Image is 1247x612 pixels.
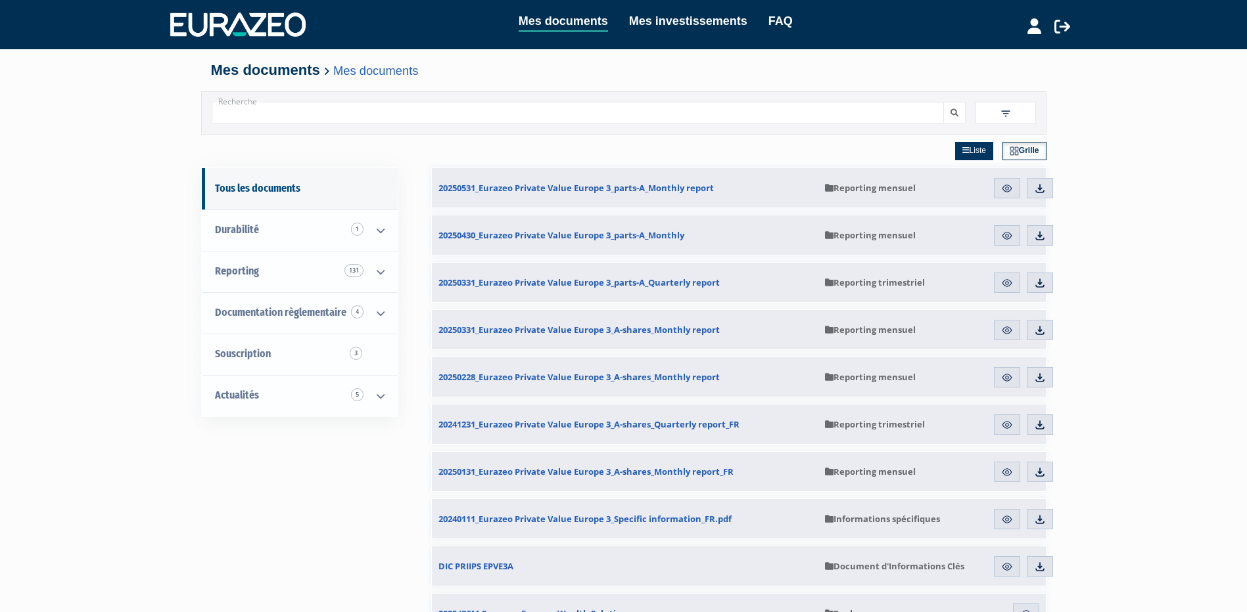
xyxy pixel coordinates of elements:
img: download.svg [1034,561,1046,573]
img: filter.svg [1000,108,1012,120]
a: FAQ [768,12,793,30]
span: Reporting mensuel [825,466,916,477]
a: 20241231_Eurazeo Private Value Europe 3_A-shares_Quarterly report_FR [432,404,818,444]
img: eye.svg [1001,277,1013,289]
span: 20250531_Eurazeo Private Value Europe 3_parts-A_Monthly report [438,182,714,194]
span: Informations spécifiques [825,513,940,525]
img: download.svg [1034,230,1046,242]
a: Durabilité 1 [202,209,398,251]
span: 4 [351,305,364,318]
span: 20250430_Eurazeo Private Value Europe 3_parts-A_Monthly [438,229,684,241]
span: Reporting trimestriel [825,418,925,430]
a: Mes documents [519,12,608,32]
span: Reporting mensuel [825,182,916,194]
span: 3 [350,347,362,360]
span: Souscription [215,347,271,360]
span: 131 [344,264,364,277]
span: Reporting trimestriel [825,276,925,288]
span: 20250131_Eurazeo Private Value Europe 3_A-shares_Monthly report_FR [438,466,734,477]
img: download.svg [1034,183,1046,194]
span: 20250331_Eurazeo Private Value Europe 3_parts-A_Quarterly report [438,276,720,288]
a: 20240111_Eurazeo Private Value Europe 3_Specific information_FR.pdf [432,499,818,538]
img: eye.svg [1001,419,1013,431]
img: eye.svg [1001,324,1013,336]
img: eye.svg [1001,514,1013,525]
img: download.svg [1034,324,1046,336]
a: 20250331_Eurazeo Private Value Europe 3_A-shares_Monthly report [432,310,818,349]
img: eye.svg [1001,230,1013,242]
a: Mes investissements [629,12,747,30]
span: Actualités [215,389,259,401]
a: Actualités 5 [202,375,398,416]
span: 20250331_Eurazeo Private Value Europe 3_A-shares_Monthly report [438,324,720,336]
img: download.svg [1034,277,1046,289]
a: Reporting 131 [202,251,398,292]
a: 20250228_Eurazeo Private Value Europe 3_A-shares_Monthly report [432,357,818,397]
a: Souscription3 [202,334,398,375]
a: Grille [1002,142,1047,160]
span: Reporting [215,265,259,277]
a: Mes documents [333,64,418,77]
img: eye.svg [1001,561,1013,573]
a: DIC PRIIPS EPVE3A [432,546,818,586]
a: 20250531_Eurazeo Private Value Europe 3_parts-A_Monthly report [432,168,818,208]
img: 1732889491-logotype_eurazeo_blanc_rvb.png [170,12,306,36]
span: 20241231_Eurazeo Private Value Europe 3_A-shares_Quarterly report_FR [438,418,740,430]
img: eye.svg [1001,183,1013,194]
img: eye.svg [1001,372,1013,383]
img: download.svg [1034,466,1046,478]
span: Reporting mensuel [825,324,916,336]
span: Documentation règlementaire [215,306,346,318]
a: Documentation règlementaire 4 [202,292,398,334]
span: Document d'Informations Clés [825,560,964,572]
span: Reporting mensuel [825,229,916,241]
input: Recherche [212,102,944,123]
img: eye.svg [1001,466,1013,478]
a: 20250331_Eurazeo Private Value Europe 3_parts-A_Quarterly report [432,263,818,302]
a: Liste [955,142,993,160]
img: download.svg [1034,419,1046,431]
img: grid.svg [1010,146,1019,156]
span: 20240111_Eurazeo Private Value Europe 3_Specific information_FR.pdf [438,513,732,525]
a: Tous les documents [202,168,398,209]
span: 1 [351,223,364,236]
a: 20250131_Eurazeo Private Value Europe 3_A-shares_Monthly report_FR [432,452,818,491]
span: 20250228_Eurazeo Private Value Europe 3_A-shares_Monthly report [438,371,720,383]
img: download.svg [1034,514,1046,525]
span: Durabilité [215,223,259,236]
a: 20250430_Eurazeo Private Value Europe 3_parts-A_Monthly [432,215,818,255]
span: Reporting mensuel [825,371,916,383]
span: DIC PRIIPS EPVE3A [438,560,513,572]
img: download.svg [1034,372,1046,383]
h4: Mes documents [211,62,1037,78]
span: 5 [351,388,364,401]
